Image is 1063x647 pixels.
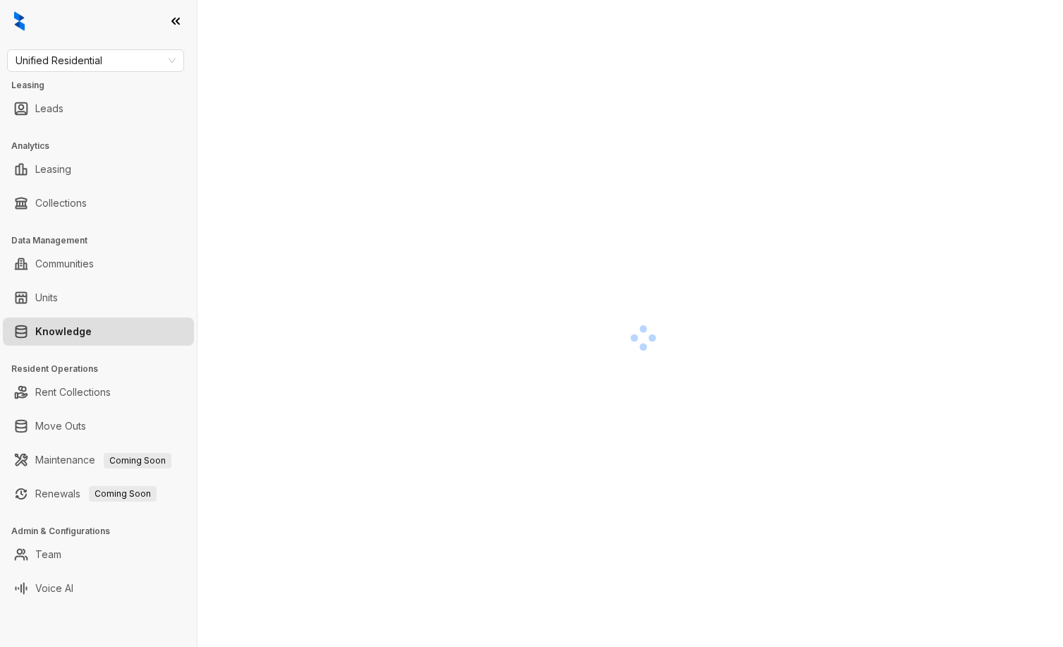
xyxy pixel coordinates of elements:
[3,95,194,123] li: Leads
[35,189,87,217] a: Collections
[35,318,92,346] a: Knowledge
[3,540,194,569] li: Team
[3,574,194,603] li: Voice AI
[11,234,197,247] h3: Data Management
[35,540,61,569] a: Team
[35,574,73,603] a: Voice AI
[11,525,197,538] h3: Admin & Configurations
[11,79,197,92] h3: Leasing
[3,480,194,508] li: Renewals
[35,250,94,278] a: Communities
[35,378,111,406] a: Rent Collections
[35,412,86,440] a: Move Outs
[3,189,194,217] li: Collections
[3,284,194,312] li: Units
[11,363,197,375] h3: Resident Operations
[3,318,194,346] li: Knowledge
[3,155,194,183] li: Leasing
[35,480,157,508] a: RenewalsComing Soon
[11,140,197,152] h3: Analytics
[35,95,63,123] a: Leads
[3,412,194,440] li: Move Outs
[3,250,194,278] li: Communities
[14,11,25,31] img: logo
[3,446,194,474] li: Maintenance
[35,155,71,183] a: Leasing
[3,378,194,406] li: Rent Collections
[35,284,58,312] a: Units
[16,50,176,71] span: Unified Residential
[104,453,171,468] span: Coming Soon
[89,486,157,502] span: Coming Soon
